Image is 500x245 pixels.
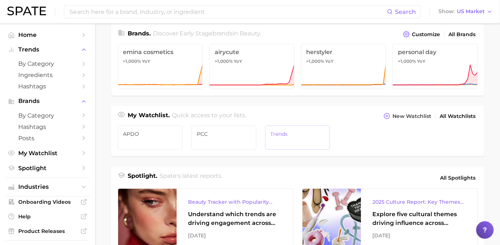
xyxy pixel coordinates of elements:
a: Home [6,29,89,41]
a: PCC [191,126,256,150]
span: >1,000% [307,58,324,64]
span: Product Releases [18,228,77,234]
span: by Category [18,60,77,67]
a: All Brands [447,30,478,39]
span: Help [18,213,77,220]
a: airycute>1,000% YoY [209,44,294,89]
a: Onboarding Videos [6,196,89,207]
div: Beauty Tracker with Popularity Index [188,198,281,206]
span: Trends [271,131,325,137]
a: personal day>1,000% YoY [392,44,478,89]
span: Industries [18,184,77,190]
span: Show [439,9,455,14]
h2: Quick access to your lists. [172,111,246,121]
button: ShowUS Market [437,7,495,16]
span: emina cosmetics [123,49,198,55]
span: YoY [417,58,425,64]
input: Search here for a brand, industry, or ingredient [69,5,387,18]
span: >1,000% [215,58,233,64]
div: 2025 Culture Report: Key Themes That Are Shaping Consumer Demand [373,198,466,206]
span: PCC [197,131,251,137]
span: Search [395,8,416,15]
span: by Category [18,112,77,119]
span: All Brands [449,31,476,38]
h1: Spotlight. [128,172,158,184]
span: Spotlight [18,165,77,172]
span: personal day [398,49,472,55]
a: Hashtags [6,121,89,133]
span: YoY [142,58,151,64]
h2: Spate's latest reports. [159,172,222,184]
a: Product Releases [6,226,89,237]
div: [DATE] [373,231,466,240]
span: YoY [234,58,242,64]
span: US Market [457,9,485,14]
span: New Watchlist [393,113,432,119]
a: emina cosmetics>1,000% YoY [118,44,203,89]
a: Trends [265,126,330,150]
span: beauty [240,30,260,37]
span: Brands [18,98,77,104]
button: Brands [6,96,89,107]
span: Hashtags [18,83,77,90]
a: Ingredients [6,69,89,81]
span: Trends [18,46,77,53]
button: Trends [6,44,89,55]
span: Ingredients [18,72,77,79]
a: All Watchlists [438,111,478,121]
span: Customize [412,31,440,38]
span: >1,000% [123,58,141,64]
button: Customize [401,29,442,39]
span: Home [18,31,77,38]
a: APDO [118,126,183,150]
a: Posts [6,133,89,144]
a: herstyler>1,000% YoY [301,44,386,89]
span: All Watchlists [440,113,476,119]
a: Help [6,211,89,222]
a: by Category [6,110,89,121]
span: herstyler [307,49,381,55]
span: YoY [326,58,334,64]
span: airycute [215,49,289,55]
button: Industries [6,181,89,192]
img: SPATE [7,7,46,15]
div: Understand which trends are driving engagement across platforms in the skin, hair, makeup, and fr... [188,210,281,227]
div: Explore five cultural themes driving influence across beauty, food, and pop culture. [373,210,466,227]
h1: My Watchlist. [128,111,170,121]
a: All Spotlights [439,172,478,184]
span: Discover Early Stage brands in . [153,30,261,37]
span: APDO [123,131,177,137]
a: by Category [6,58,89,69]
div: [DATE] [188,231,281,240]
a: Spotlight [6,162,89,174]
a: Hashtags [6,81,89,92]
span: Hashtags [18,123,77,130]
span: >1,000% [398,58,416,64]
span: Brands . [128,30,151,37]
a: My Watchlist [6,148,89,159]
button: New Watchlist [382,111,433,121]
span: My Watchlist [18,150,77,157]
span: Onboarding Videos [18,199,77,205]
span: All Spotlights [440,173,476,182]
span: Posts [18,135,77,142]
